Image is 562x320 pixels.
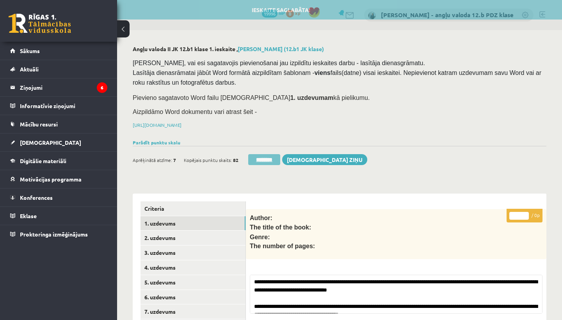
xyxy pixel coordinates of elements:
span: 7 [173,154,176,166]
span: Proktoringa izmēģinājums [20,231,88,238]
span: The title of the book: [250,224,311,231]
a: Proktoringa izmēģinājums [10,225,107,243]
a: 3. uzdevums [140,245,245,260]
legend: Ziņojumi [20,78,107,96]
a: Motivācijas programma [10,170,107,188]
a: 5. uzdevums [140,275,245,290]
a: 1. uzdevums [140,216,245,231]
span: [PERSON_NAME], vai esi sagatavojis pievienošanai jau izpildītu ieskaites darbu - lasītāja dienasg... [133,60,543,86]
a: Criteria [140,201,245,216]
span: Aktuāli [20,66,39,73]
a: Parādīt punktu skalu [133,139,180,146]
span: Eklase [20,212,37,219]
legend: Informatīvie ziņojumi [20,97,107,115]
a: 2. uzdevums [140,231,245,245]
a: 4. uzdevums [140,260,245,275]
span: Mācību resursi [20,121,58,128]
span: Aizpildāmo Word dokumentu vari atrast šeit - [133,108,257,115]
span: [DEMOGRAPHIC_DATA] [20,139,81,146]
a: Aktuāli [10,60,107,78]
span: Genre: [250,234,270,240]
span: Pievieno sagatavoto Word failu [DEMOGRAPHIC_DATA] kā pielikumu. [133,94,370,101]
a: Rīgas 1. Tālmācības vidusskola [9,14,71,33]
i: 6 [97,82,107,93]
span: Author: [250,215,272,221]
h2: Angļu valoda II JK 12.b1 klase 1. ieskaite , [133,46,546,52]
p: / 0p [507,209,542,222]
a: Digitālie materiāli [10,152,107,170]
span: Motivācijas programma [20,176,82,183]
a: [DEMOGRAPHIC_DATA] [10,133,107,151]
a: Sākums [10,42,107,60]
a: [PERSON_NAME] (12.b1 JK klase) [238,45,324,52]
span: Konferences [20,194,53,201]
a: [DEMOGRAPHIC_DATA] ziņu [282,154,367,165]
strong: 1. uzdevumam [290,94,333,101]
a: Konferences [10,188,107,206]
span: Aprēķinātā atzīme: [133,154,172,166]
span: Kopējais punktu skaits: [184,154,232,166]
span: The number of pages: [250,243,315,249]
a: Informatīvie ziņojumi [10,97,107,115]
span: Digitālie materiāli [20,157,66,164]
a: [URL][DOMAIN_NAME] [133,122,181,128]
span: 82 [233,154,238,166]
a: Eklase [10,207,107,225]
strong: viens [315,69,331,76]
a: Mācību resursi [10,115,107,133]
a: 6. uzdevums [140,290,245,304]
span: Sākums [20,47,40,54]
a: 7. uzdevums [140,304,245,319]
a: Ziņojumi6 [10,78,107,96]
